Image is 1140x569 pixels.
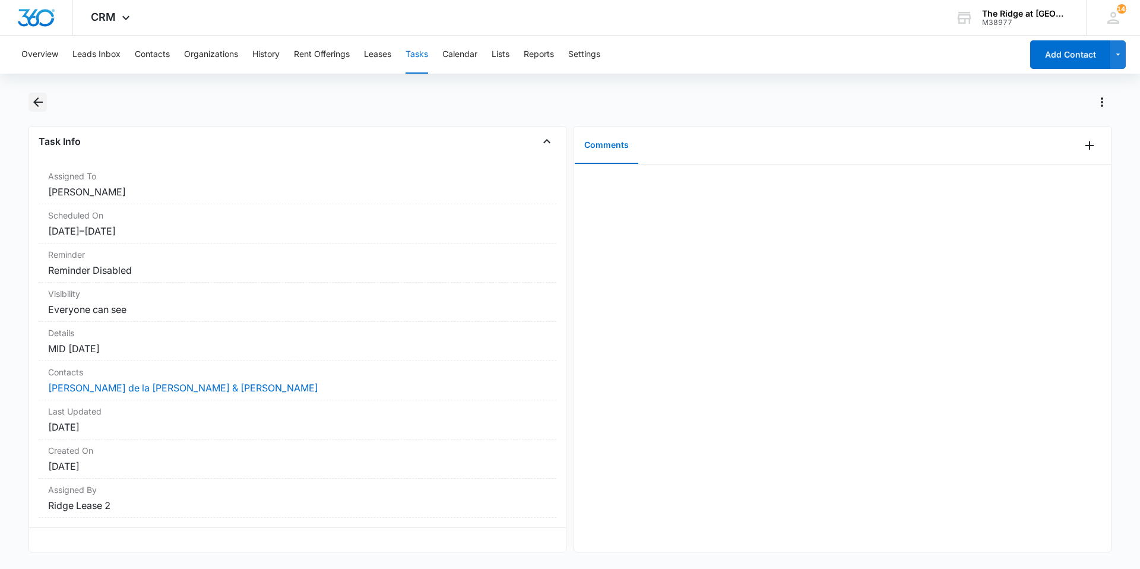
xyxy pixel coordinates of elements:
[48,263,547,277] dd: Reminder Disabled
[39,134,81,148] h4: Task Info
[252,36,280,74] button: History
[48,420,547,434] dd: [DATE]
[537,132,556,151] button: Close
[524,36,554,74] button: Reports
[39,204,556,244] div: Scheduled On[DATE]–[DATE]
[442,36,477,74] button: Calendar
[48,483,547,496] dt: Assigned By
[48,342,547,356] dd: MID [DATE]
[48,444,547,457] dt: Created On
[48,209,547,222] dt: Scheduled On
[48,405,547,418] dt: Last Updated
[184,36,238,74] button: Organizations
[48,302,547,317] dd: Everyone can see
[982,9,1069,18] div: account name
[39,165,556,204] div: Assigned To[PERSON_NAME]
[48,248,547,261] dt: Reminder
[48,498,547,513] dd: Ridge Lease 2
[568,36,600,74] button: Settings
[364,36,391,74] button: Leases
[48,185,547,199] dd: [PERSON_NAME]
[39,322,556,361] div: DetailsMID [DATE]
[48,170,547,182] dt: Assigned To
[39,479,556,518] div: Assigned ByRidge Lease 2
[1080,136,1099,155] button: Add Comment
[492,36,509,74] button: Lists
[48,287,547,300] dt: Visibility
[91,11,116,23] span: CRM
[39,400,556,440] div: Last Updated[DATE]
[294,36,350,74] button: Rent Offerings
[48,382,318,394] a: [PERSON_NAME] de la [PERSON_NAME] & [PERSON_NAME]
[1117,4,1126,14] div: notifications count
[39,244,556,283] div: ReminderReminder Disabled
[48,327,547,339] dt: Details
[135,36,170,74] button: Contacts
[28,93,47,112] button: Back
[72,36,121,74] button: Leads Inbox
[1117,4,1126,14] span: 145
[21,36,58,74] button: Overview
[1030,40,1110,69] button: Add Contact
[48,366,547,378] dt: Contacts
[48,224,547,238] dd: [DATE] – [DATE]
[406,36,428,74] button: Tasks
[39,440,556,479] div: Created On[DATE]
[48,459,547,473] dd: [DATE]
[39,361,556,400] div: Contacts[PERSON_NAME] de la [PERSON_NAME] & [PERSON_NAME]
[982,18,1069,27] div: account id
[1092,93,1111,112] button: Actions
[575,127,638,164] button: Comments
[39,283,556,322] div: VisibilityEveryone can see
